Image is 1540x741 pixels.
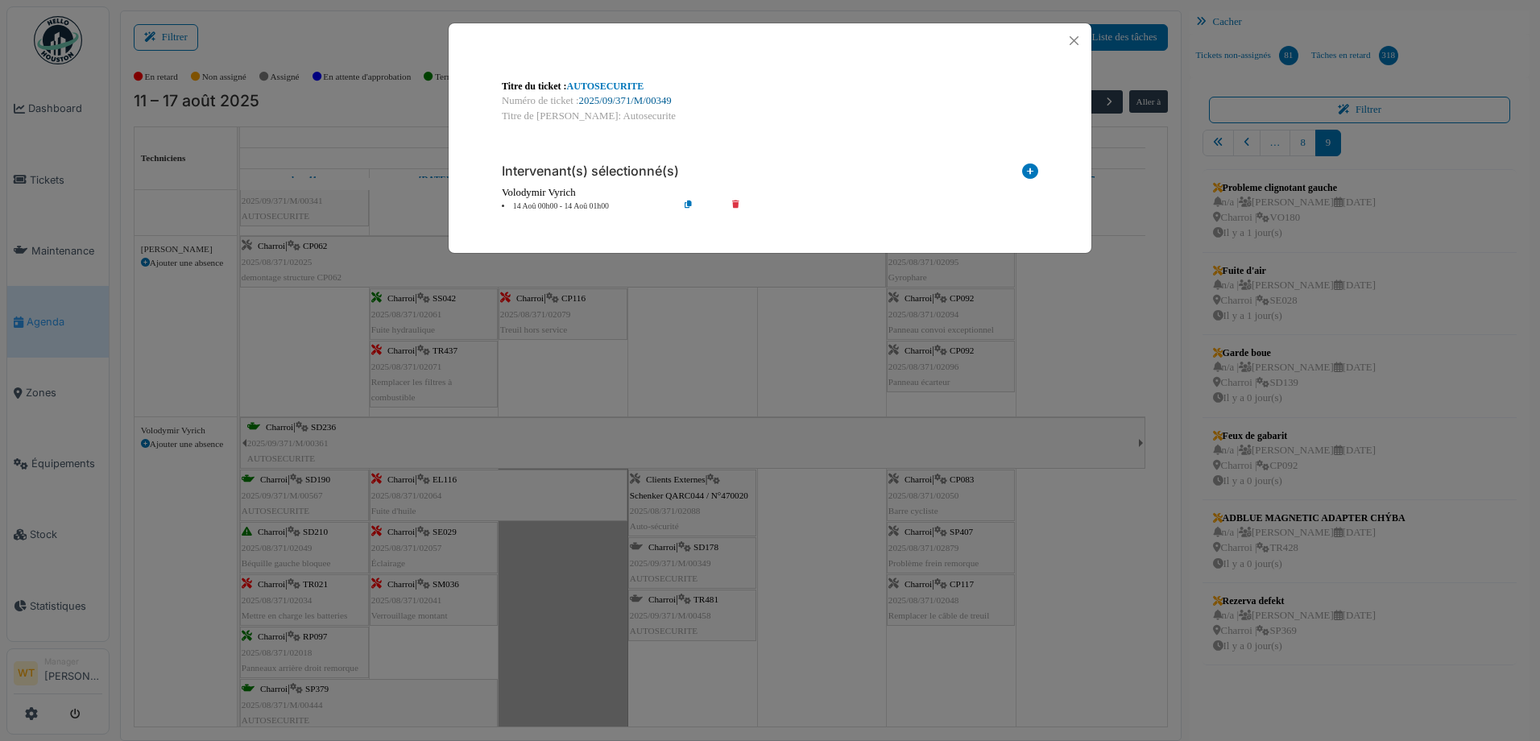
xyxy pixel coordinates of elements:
[502,164,679,179] h6: Intervenant(s) sélectionné(s)
[502,93,1038,109] div: Numéro de ticket :
[1063,30,1085,52] button: Close
[494,201,678,213] li: 14 Aoû 00h00 - 14 Aoû 01h00
[502,109,1038,124] div: Titre de [PERSON_NAME]: Autosecurite
[502,185,1038,201] div: Volodymir Vyrich
[579,95,672,106] a: 2025/09/371/M/00349
[567,81,644,92] a: AUTOSECURITE
[1022,164,1038,185] i: Ajouter
[502,79,1038,93] div: Titre du ticket :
